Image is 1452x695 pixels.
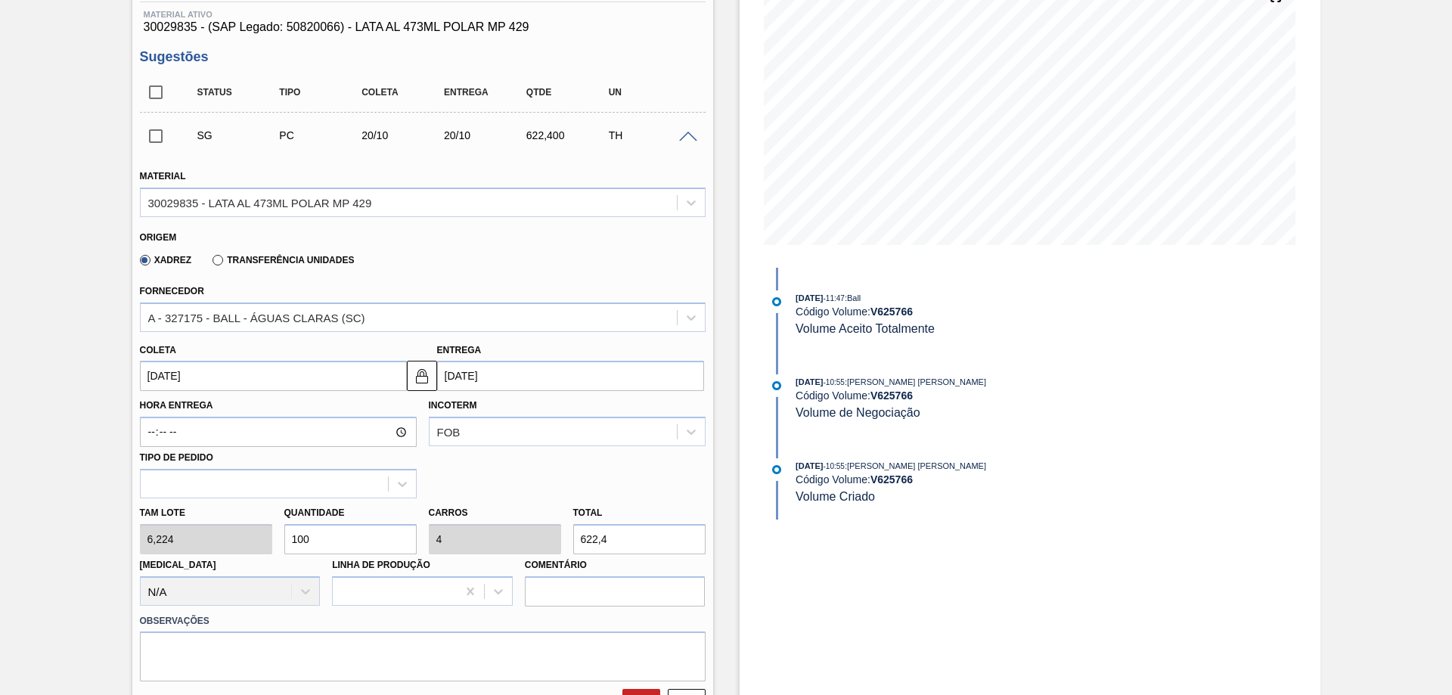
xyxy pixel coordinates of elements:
[144,10,702,19] span: Material ativo
[148,311,365,324] div: A - 327175 - BALL - ÁGUAS CLARAS (SC)
[824,378,845,386] span: - 10:55
[332,560,430,570] label: Linha de Produção
[140,255,192,265] label: Xadrez
[358,87,449,98] div: Coleta
[824,462,845,470] span: - 10:55
[605,129,697,141] div: TH
[140,345,176,355] label: Coleta
[140,49,706,65] h3: Sugestões
[824,294,845,303] span: - 11:47
[407,361,437,391] button: locked
[140,502,272,524] label: Tam lote
[796,377,823,386] span: [DATE]
[796,389,1155,402] div: Código Volume:
[796,322,935,335] span: Volume Aceito Totalmente
[140,610,706,632] label: Observações
[194,129,285,141] div: Sugestão Criada
[440,129,532,141] div: 20/10/2025
[437,426,461,439] div: FOB
[523,87,614,98] div: Qtde
[523,129,614,141] div: 622,400
[284,507,345,518] label: Quantidade
[140,171,186,182] label: Material
[437,361,704,391] input: dd/mm/yyyy
[796,473,1155,486] div: Código Volume:
[772,297,781,306] img: atual
[437,345,482,355] label: Entrega
[429,507,468,518] label: Carros
[573,507,603,518] label: Total
[845,377,986,386] span: : [PERSON_NAME] [PERSON_NAME]
[870,306,913,318] strong: V 625766
[358,129,449,141] div: 20/10/2025
[140,361,407,391] input: dd/mm/yyyy
[413,367,431,385] img: locked
[140,232,177,243] label: Origem
[772,465,781,474] img: atual
[148,196,372,209] div: 30029835 - LATA AL 473ML POLAR MP 429
[140,286,204,296] label: Fornecedor
[772,381,781,390] img: atual
[194,87,285,98] div: Status
[429,400,477,411] label: Incoterm
[796,490,875,503] span: Volume Criado
[605,87,697,98] div: UN
[796,293,823,303] span: [DATE]
[140,395,417,417] label: Hora Entrega
[275,87,367,98] div: Tipo
[845,293,861,303] span: : Ball
[845,461,986,470] span: : [PERSON_NAME] [PERSON_NAME]
[140,452,213,463] label: Tipo de pedido
[796,406,920,419] span: Volume de Negociação
[275,129,367,141] div: Pedido de Compra
[144,20,702,34] span: 30029835 - (SAP Legado: 50820066) - LATA AL 473ML POLAR MP 429
[525,554,706,576] label: Comentário
[796,306,1155,318] div: Código Volume:
[796,461,823,470] span: [DATE]
[140,560,216,570] label: [MEDICAL_DATA]
[870,473,913,486] strong: V 625766
[440,87,532,98] div: Entrega
[870,389,913,402] strong: V 625766
[213,255,354,265] label: Transferência Unidades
